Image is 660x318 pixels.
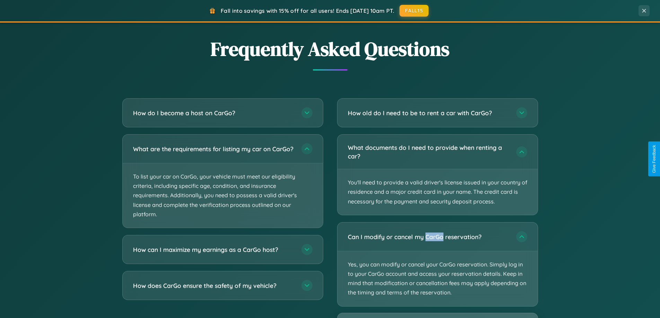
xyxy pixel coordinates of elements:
h3: How does CarGo ensure the safety of my vehicle? [133,281,294,290]
p: Yes, you can modify or cancel your CarGo reservation. Simply log in to your CarGo account and acc... [337,251,538,306]
h3: How do I become a host on CarGo? [133,109,294,117]
h3: What documents do I need to provide when renting a car? [348,143,509,160]
button: FALL15 [399,5,429,17]
span: Fall into savings with 15% off for all users! Ends [DATE] 10am PT. [221,7,394,14]
h2: Frequently Asked Questions [122,36,538,62]
div: Give Feedback [652,145,657,173]
h3: Can I modify or cancel my CarGo reservation? [348,233,509,241]
h3: How old do I need to be to rent a car with CarGo? [348,109,509,117]
h3: How can I maximize my earnings as a CarGo host? [133,245,294,254]
p: To list your car on CarGo, your vehicle must meet our eligibility criteria, including specific ag... [123,163,323,228]
p: You'll need to provide a valid driver's license issued in your country of residence and a major c... [337,169,538,215]
h3: What are the requirements for listing my car on CarGo? [133,145,294,153]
